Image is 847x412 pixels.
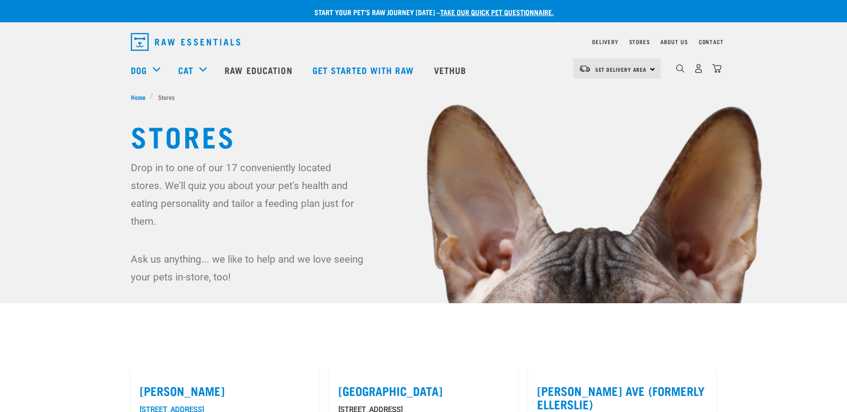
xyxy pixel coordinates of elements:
a: Delivery [592,40,618,43]
p: Ask us anything... we like to help and we love seeing your pets in-store, too! [131,250,365,286]
label: [PERSON_NAME] Ave (Formerly Ellerslie) [537,384,707,411]
p: Drop in to one of our 17 conveniently located stores. We'll quiz you about your pet's health and ... [131,159,365,230]
h1: Stores [131,119,717,152]
a: Contact [699,40,724,43]
nav: breadcrumbs [131,92,717,102]
a: Dog [131,63,147,77]
img: van-moving.png [579,65,591,73]
img: user.png [694,64,703,73]
span: Set Delivery Area [595,68,647,71]
a: About Us [660,40,688,43]
img: Raw Essentials Logo [131,33,240,51]
img: home-icon@2x.png [712,64,722,73]
span: Home [131,92,146,102]
a: Get started with Raw [304,52,425,88]
a: Home [131,92,150,102]
a: Cat [178,63,193,77]
a: Raw Education [216,52,303,88]
img: home-icon-1@2x.png [676,64,684,73]
nav: dropdown navigation [124,29,724,54]
label: [GEOGRAPHIC_DATA] [338,384,509,398]
label: [PERSON_NAME] [140,384,310,398]
a: take our quick pet questionnaire. [440,10,554,14]
a: Stores [629,40,650,43]
a: Vethub [425,52,478,88]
